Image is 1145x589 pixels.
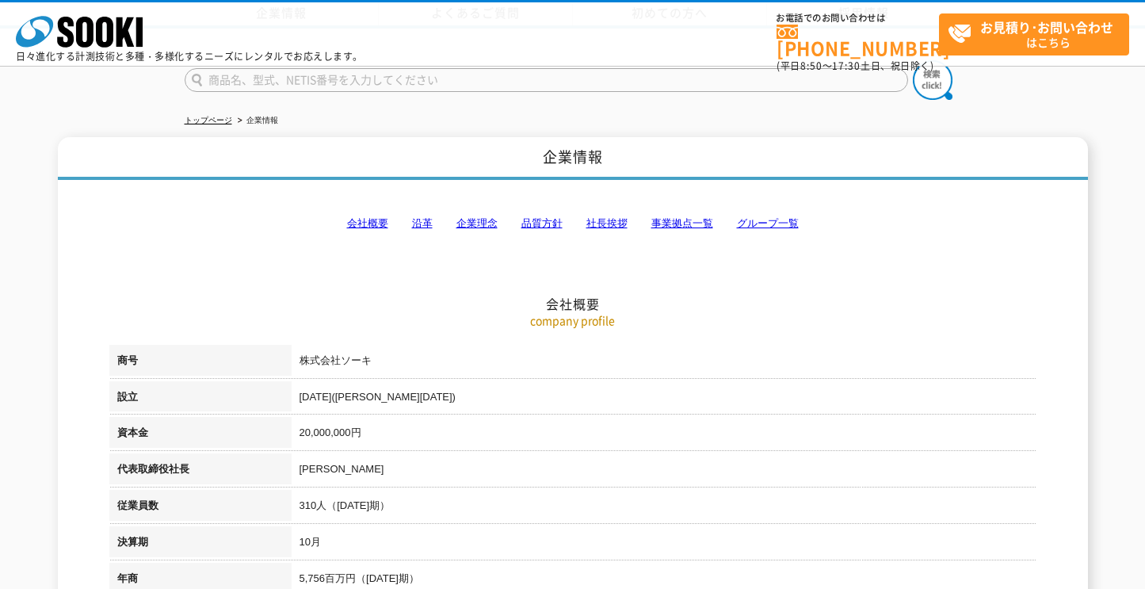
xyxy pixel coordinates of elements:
[109,381,292,418] th: 設立
[109,526,292,563] th: 決算期
[980,17,1113,36] strong: お見積り･お問い合わせ
[58,137,1088,181] h1: 企業情報
[292,490,1036,526] td: 310人（[DATE]期）
[651,217,713,229] a: 事業拠点一覧
[777,13,939,23] span: お電話でのお問い合わせは
[292,417,1036,453] td: 20,000,000円
[292,526,1036,563] td: 10月
[109,453,292,490] th: 代表取締役社長
[235,113,278,129] li: 企業情報
[412,217,433,229] a: 沿革
[737,217,799,229] a: グループ一覧
[777,59,933,73] span: (平日 ～ 土日、祝日除く)
[521,217,563,229] a: 品質方針
[109,312,1036,329] p: company profile
[109,137,1036,312] h2: 会社概要
[777,25,939,57] a: [PHONE_NUMBER]
[913,60,952,100] img: btn_search.png
[16,52,363,61] p: 日々進化する計測技術と多種・多様化するニーズにレンタルでお応えします。
[109,345,292,381] th: 商号
[456,217,498,229] a: 企業理念
[800,59,822,73] span: 8:50
[347,217,388,229] a: 会社概要
[948,14,1128,54] span: はこちら
[292,453,1036,490] td: [PERSON_NAME]
[292,345,1036,381] td: 株式会社ソーキ
[185,116,232,124] a: トップページ
[292,381,1036,418] td: [DATE]([PERSON_NAME][DATE])
[939,13,1129,55] a: お見積り･お問い合わせはこちら
[832,59,861,73] span: 17:30
[185,68,908,92] input: 商品名、型式、NETIS番号を入力してください
[109,417,292,453] th: 資本金
[109,490,292,526] th: 従業員数
[586,217,628,229] a: 社長挨拶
